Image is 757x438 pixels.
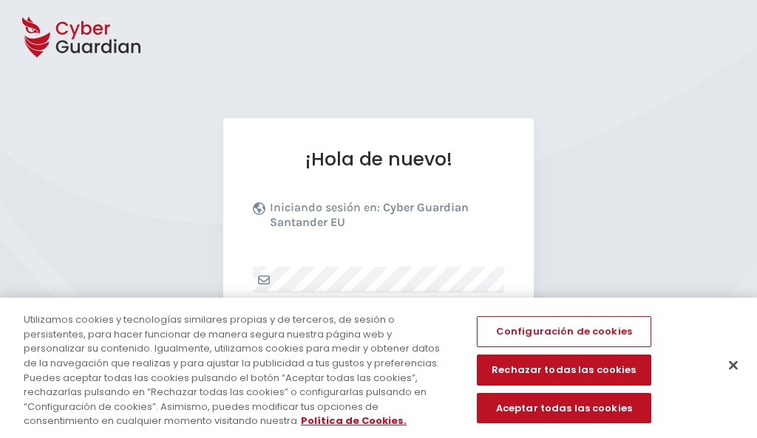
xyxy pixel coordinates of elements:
[270,200,469,229] b: Cyber Guardian Santander EU
[270,200,500,237] p: Iniciando sesión en:
[477,316,651,347] button: Configuración de cookies, Abre el cuadro de diálogo del centro de preferencias.
[477,355,651,386] button: Rechazar todas las cookies
[24,312,454,428] div: Utilizamos cookies y tecnologías similares propias y de terceros, de sesión o persistentes, para ...
[717,349,750,382] button: Cerrar
[477,392,651,423] button: Aceptar todas las cookies
[301,414,407,428] a: Más información sobre su privacidad, se abre en una nueva pestaña
[253,148,504,171] h1: ¡Hola de nuevo!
